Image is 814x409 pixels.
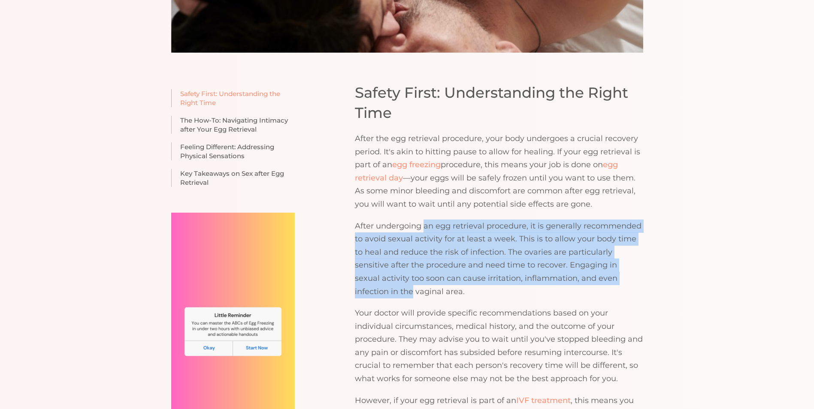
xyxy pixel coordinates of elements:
p: After undergoing an egg retrieval procedure, it is generally recommended to avoid sexual activity... [355,220,643,298]
a: IVF treatment [516,396,571,405]
a: egg freezing [392,160,441,169]
a: egg retrieval day [355,160,618,183]
a: The How-To: Navigating Intimacy after Your Egg Retrieval [171,116,295,134]
a: Key Takeaways on Sex after Egg Retrieval [171,169,295,187]
p: After the egg retrieval procedure, your body undergoes a crucial recovery period. It's akin to hi... [355,132,643,211]
h2: Safety First: Understanding the Right Time [355,83,643,123]
a: Safety First: Understanding the Right Time [171,89,295,107]
p: Your doctor will provide specific recommendations based on your individual circumstances, medical... [355,307,643,385]
a: Feeling Different: Addressing Physical Sensations [171,142,295,160]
